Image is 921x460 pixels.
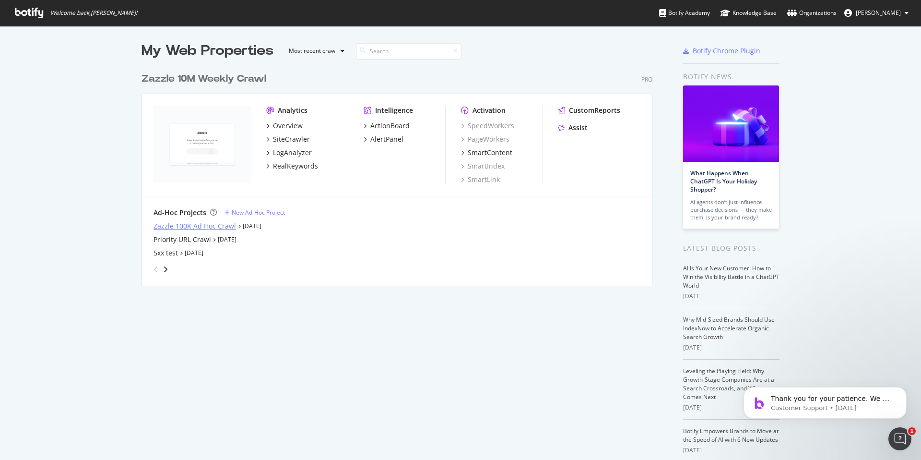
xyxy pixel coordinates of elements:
[683,343,779,352] div: [DATE]
[558,123,588,133] a: Assist
[142,72,270,86] a: Zazzle 10M Weekly Crawl
[683,85,779,162] img: What Happens When ChatGPT Is Your Holiday Shopper?
[461,148,512,157] a: SmartContent
[683,367,774,401] a: Leveling the Playing Field: Why Growth-Stage Companies Are at a Search Crossroads, and What Comes...
[142,72,266,86] div: Zazzle 10M Weekly Crawl
[370,121,410,131] div: ActionBoard
[908,427,916,435] span: 1
[150,262,162,277] div: angle-left
[558,106,620,115] a: CustomReports
[683,292,779,301] div: [DATE]
[364,121,410,131] a: ActionBoard
[683,315,775,341] a: Why Mid-Sized Brands Should Use IndexNow to Accelerate Organic Search Growth
[461,175,500,184] a: SmartLink
[224,208,285,217] a: New Ad-Hoc Project
[153,235,211,244] a: Priority URL Crawl
[266,121,303,131] a: Overview
[683,243,779,254] div: Latest Blog Posts
[461,161,505,171] a: SmartIndex
[683,46,760,56] a: Botify Chrome Plugin
[266,161,318,171] a: RealKeywords
[837,5,916,21] button: [PERSON_NAME]
[472,106,506,115] div: Activation
[218,235,236,243] a: [DATE]
[273,134,310,144] div: SiteCrawler
[690,169,757,194] a: What Happens When ChatGPT Is Your Holiday Shopper?
[278,106,307,115] div: Analytics
[375,106,413,115] div: Intelligence
[568,123,588,133] div: Assist
[856,9,901,17] span: Colin Ma
[356,43,461,60] input: Search
[683,72,779,82] div: Botify news
[693,46,760,56] div: Botify Chrome Plugin
[273,121,303,131] div: Overview
[243,222,261,230] a: [DATE]
[370,134,403,144] div: AlertPanel
[153,221,236,231] a: Zazzle 100K Ad Hoc Crawl
[729,367,921,434] iframe: Intercom notifications message
[683,264,779,290] a: AI Is Your New Customer: How to Win the Visibility Battle in a ChatGPT World
[690,198,772,221] div: AI agents don’t just influence purchase decisions — they make them. Is your brand ready?
[153,106,251,183] img: zazzle.com
[683,446,779,455] div: [DATE]
[273,161,318,171] div: RealKeywords
[468,148,512,157] div: SmartContent
[232,208,285,217] div: New Ad-Hoc Project
[266,148,312,157] a: LogAnalyzer
[641,75,652,84] div: Pro
[273,148,312,157] div: LogAnalyzer
[683,403,779,412] div: [DATE]
[720,8,777,18] div: Knowledge Base
[185,249,203,257] a: [DATE]
[569,106,620,115] div: CustomReports
[281,43,348,59] button: Most recent crawl
[659,8,710,18] div: Botify Academy
[289,48,337,54] div: Most recent crawl
[162,265,169,274] div: angle-right
[153,208,206,218] div: Ad-Hoc Projects
[461,121,514,131] a: SpeedWorkers
[50,9,137,17] span: Welcome back, [PERSON_NAME] !
[888,427,911,450] iframe: Intercom live chat
[461,134,509,144] a: PageWorkers
[266,134,310,144] a: SiteCrawler
[153,248,178,258] a: 5xx test
[142,41,273,61] div: My Web Properties
[683,427,779,444] a: Botify Empowers Brands to Move at the Speed of AI with 6 New Updates
[142,61,660,286] div: grid
[364,134,403,144] a: AlertPanel
[787,8,837,18] div: Organizations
